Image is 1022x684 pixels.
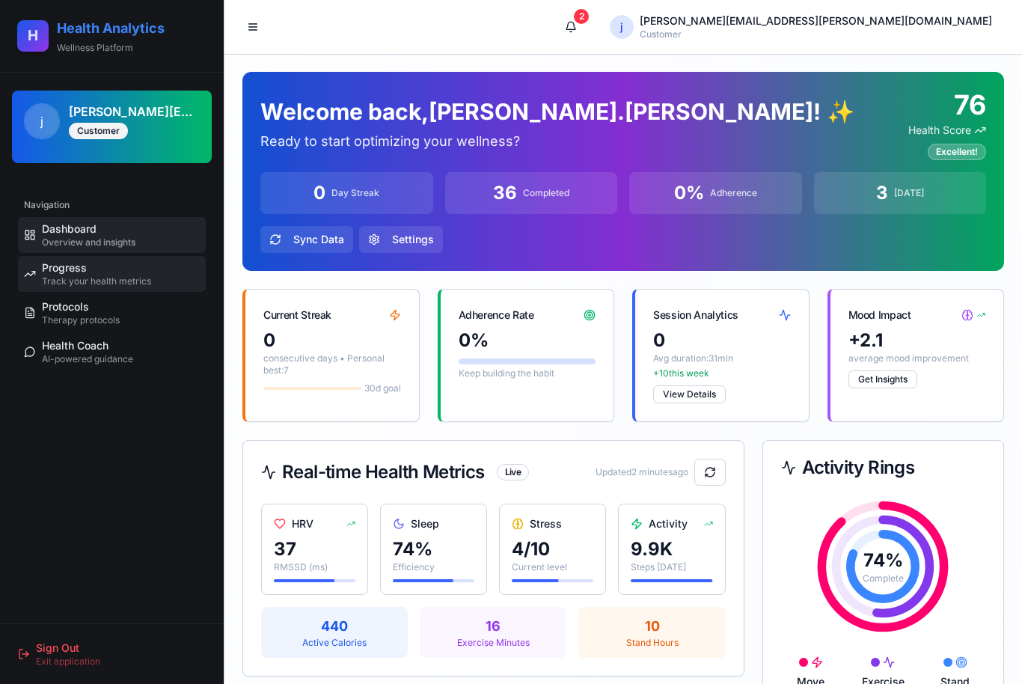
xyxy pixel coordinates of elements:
[69,123,128,139] div: Customer
[653,329,791,352] div: 0
[12,636,212,672] button: Sign OutExit application
[36,641,79,656] span: Sign Out
[640,13,992,28] div: [PERSON_NAME][EMAIL_ADDRESS][PERSON_NAME][DOMAIN_NAME]
[649,516,688,531] span: Activity
[598,12,1004,42] button: j[PERSON_NAME][EMAIL_ADDRESS][PERSON_NAME][DOMAIN_NAME]Customer
[710,187,757,199] div: Adherence
[894,187,924,199] div: [DATE]
[556,12,586,42] button: 2
[863,572,904,584] div: Complete
[908,123,986,138] div: Health Score
[512,537,593,561] div: 4 /10
[313,181,325,205] div: 0
[493,181,517,205] div: 36
[69,103,200,120] h3: [PERSON_NAME][EMAIL_ADDRESS][PERSON_NAME][DOMAIN_NAME]
[260,98,854,125] h1: Welcome back, [PERSON_NAME].[PERSON_NAME] !
[848,308,911,323] div: Mood Impact
[42,236,135,248] span: Overview and insights
[512,561,593,573] div: Current level
[827,98,854,125] span: ✨
[42,222,97,236] span: Dashboard
[260,172,433,214] button: 0Day Streak
[42,260,87,275] span: Progress
[674,181,704,205] div: 0 %
[274,537,355,561] div: 37
[263,352,401,376] p: consecutive days • Personal best: 7
[18,295,206,331] a: ProtocolsTherapy protocols
[848,352,986,364] p: average mood improvement
[25,105,58,138] span: j
[876,181,888,205] div: 3
[57,42,206,54] p: Wellness Platform
[587,616,716,637] div: 10
[587,637,716,649] div: Stand Hours
[610,15,634,39] span: j
[459,367,596,379] p: Keep building the habit
[42,314,120,326] span: Therapy protocols
[260,226,353,253] button: Sync Data
[270,637,399,649] div: Active Calories
[781,459,985,477] div: Activity Rings
[629,172,802,214] button: 0%Adherence
[270,616,399,637] div: 440
[263,308,331,323] div: Current Streak
[411,516,439,531] span: Sleep
[364,382,401,394] span: 30d goal
[292,516,313,531] span: HRV
[848,370,917,388] button: Get Insights
[261,463,529,481] div: Real-time Health Metrics
[28,25,38,46] span: H
[359,226,443,253] button: Settings
[42,338,108,353] span: Health Coach
[393,561,474,573] div: Efficiency
[928,144,986,160] div: Excellent!
[18,217,206,253] a: DashboardOverview and insights
[631,537,712,561] div: 9.9 K
[523,187,569,199] div: Completed
[42,353,133,365] span: AI-powered guidance
[459,329,596,352] div: 0 %
[36,656,100,668] span: Exit application
[653,352,791,364] p: Avg duration: 31 min
[596,466,688,478] span: Updated 2 minutes ago
[57,18,206,39] a: Health Analytics
[574,9,589,24] div: 2
[331,187,379,199] div: Day Streak
[530,516,562,531] span: Stress
[393,537,474,561] div: 74 %
[42,299,89,314] span: Protocols
[848,329,986,352] div: + 2.1
[260,131,854,152] p: Ready to start optimizing your wellness?
[445,172,618,214] button: 36Completed
[863,549,904,572] div: 74 %
[429,637,557,649] div: Exercise Minutes
[274,561,355,573] div: RMSSD (ms)
[429,616,557,637] div: 16
[908,90,986,120] div: 76
[653,385,726,403] button: View Details
[18,21,48,51] a: H
[814,172,987,214] button: 3[DATE]
[18,334,206,370] a: Health CoachAI-powered guidance
[42,275,151,287] span: Track your health metrics
[631,561,712,573] div: Steps [DATE]
[263,329,401,352] div: 0
[18,193,206,217] div: Navigation
[653,308,738,323] div: Session Analytics
[18,256,206,292] a: ProgressTrack your health metrics
[653,367,791,379] p: + 10 this week
[459,308,534,323] div: Adherence Rate
[497,464,530,480] div: Live
[640,28,992,40] div: Customer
